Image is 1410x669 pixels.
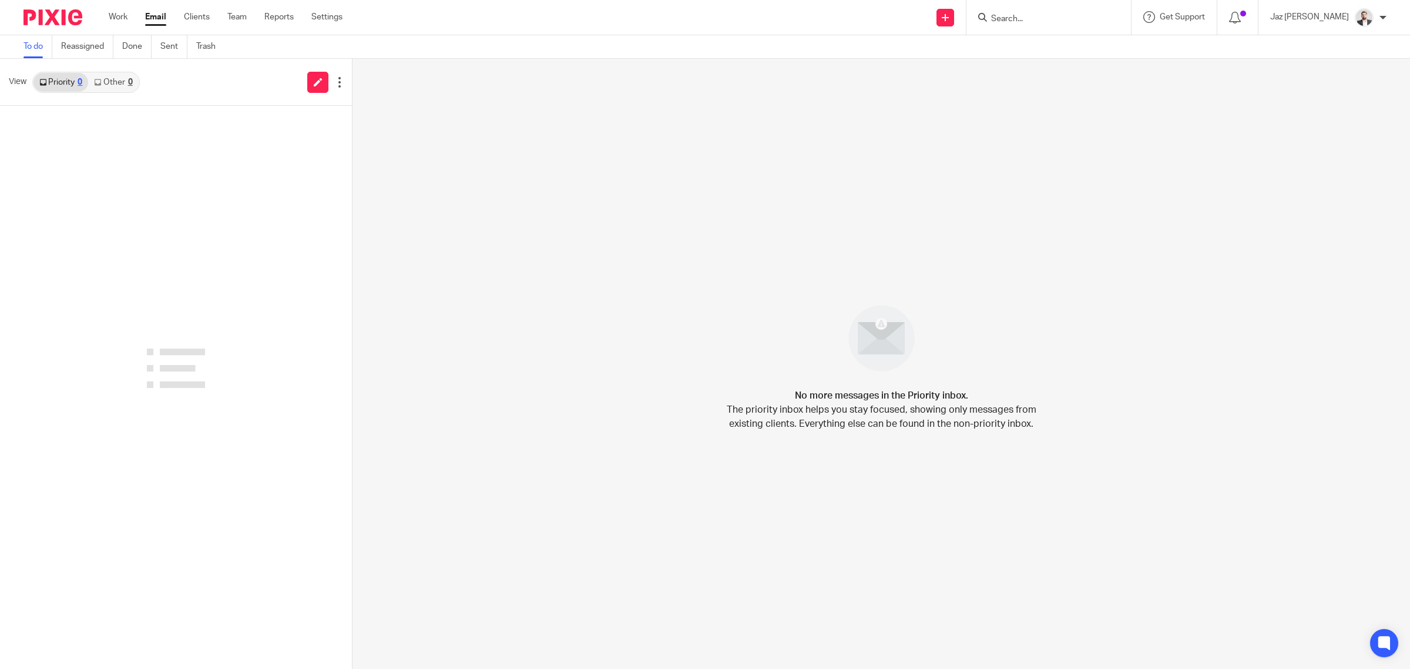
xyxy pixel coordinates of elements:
div: 0 [128,78,133,86]
img: Pixie [23,9,82,25]
a: Priority0 [33,73,88,92]
a: To do [23,35,52,58]
span: Get Support [1160,13,1205,21]
a: Work [109,11,127,23]
a: Done [122,35,152,58]
a: Settings [311,11,343,23]
img: 48292-0008-compressed%20square.jpg [1355,8,1374,27]
img: image [841,297,922,379]
h4: No more messages in the Priority inbox. [795,389,968,403]
a: Team [227,11,247,23]
a: Clients [184,11,210,23]
p: Jaz [PERSON_NAME] [1270,11,1349,23]
a: Trash [196,35,224,58]
a: Reassigned [61,35,113,58]
a: Other0 [88,73,138,92]
a: Email [145,11,166,23]
a: Reports [264,11,294,23]
input: Search [990,14,1096,25]
span: View [9,76,26,88]
div: 0 [78,78,82,86]
a: Sent [160,35,187,58]
p: The priority inbox helps you stay focused, showing only messages from existing clients. Everythin... [726,403,1037,431]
